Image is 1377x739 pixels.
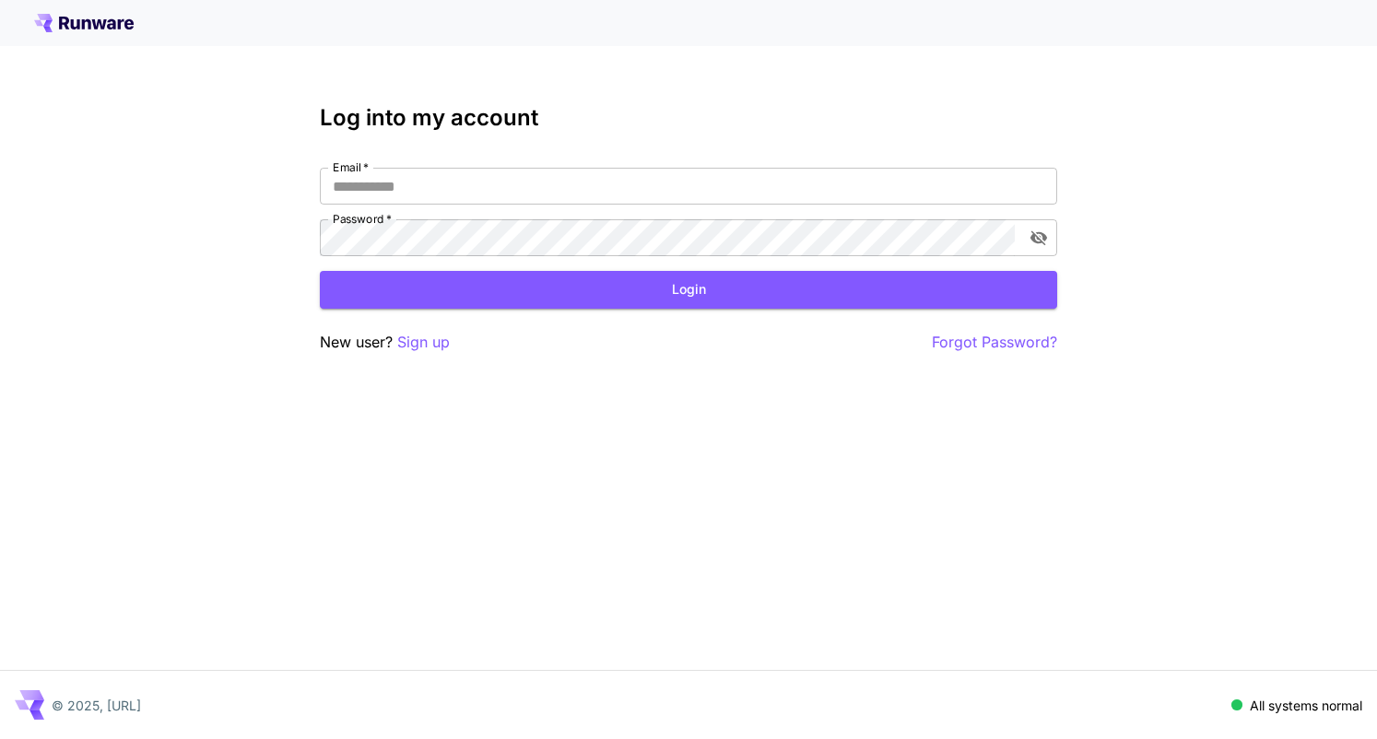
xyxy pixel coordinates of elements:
[1022,221,1055,254] button: toggle password visibility
[320,271,1057,309] button: Login
[397,331,450,354] button: Sign up
[1250,696,1362,715] p: All systems normal
[320,331,450,354] p: New user?
[932,331,1057,354] button: Forgot Password?
[52,696,141,715] p: © 2025, [URL]
[333,159,369,175] label: Email
[320,105,1057,131] h3: Log into my account
[333,211,392,227] label: Password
